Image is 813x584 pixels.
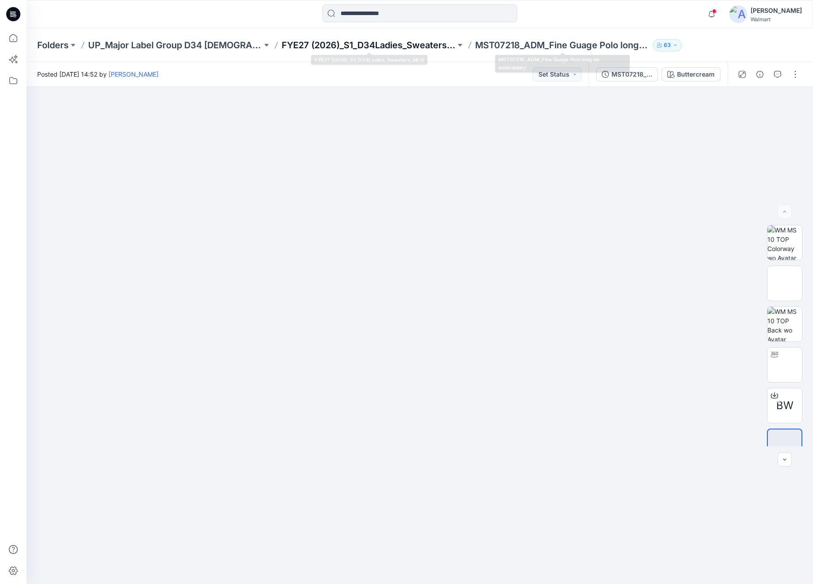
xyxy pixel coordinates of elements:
div: Walmart [751,16,802,23]
a: [PERSON_NAME] [108,70,159,78]
button: Details [753,67,767,81]
div: MST07218_ADM_Fine Guage Polo long slv [612,70,652,79]
a: UP_Major Label Group D34 [DEMOGRAPHIC_DATA] Sweaters [88,39,262,51]
img: avatar [729,5,747,23]
a: FYE27 (2026)_S1_D34Ladies_Sweaters_MLG [282,39,456,51]
div: Buttercream [677,70,715,79]
img: WM MS 10 TOP Colorway wo Avatar [767,225,802,260]
p: 63 [664,40,671,50]
p: MST07218_ADM_Fine Guage Polo long slv embroidery [475,39,649,51]
div: [PERSON_NAME] [751,5,802,16]
span: BW [776,398,794,414]
a: Folders [37,39,69,51]
button: Buttercream [662,67,720,81]
img: WM MS 10 TOP Back wo Avatar [767,307,802,341]
button: MST07218_ADM_Fine Guage Polo long slv [596,67,658,81]
span: Posted [DATE] 14:52 by [37,70,159,79]
button: 63 [653,39,682,51]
